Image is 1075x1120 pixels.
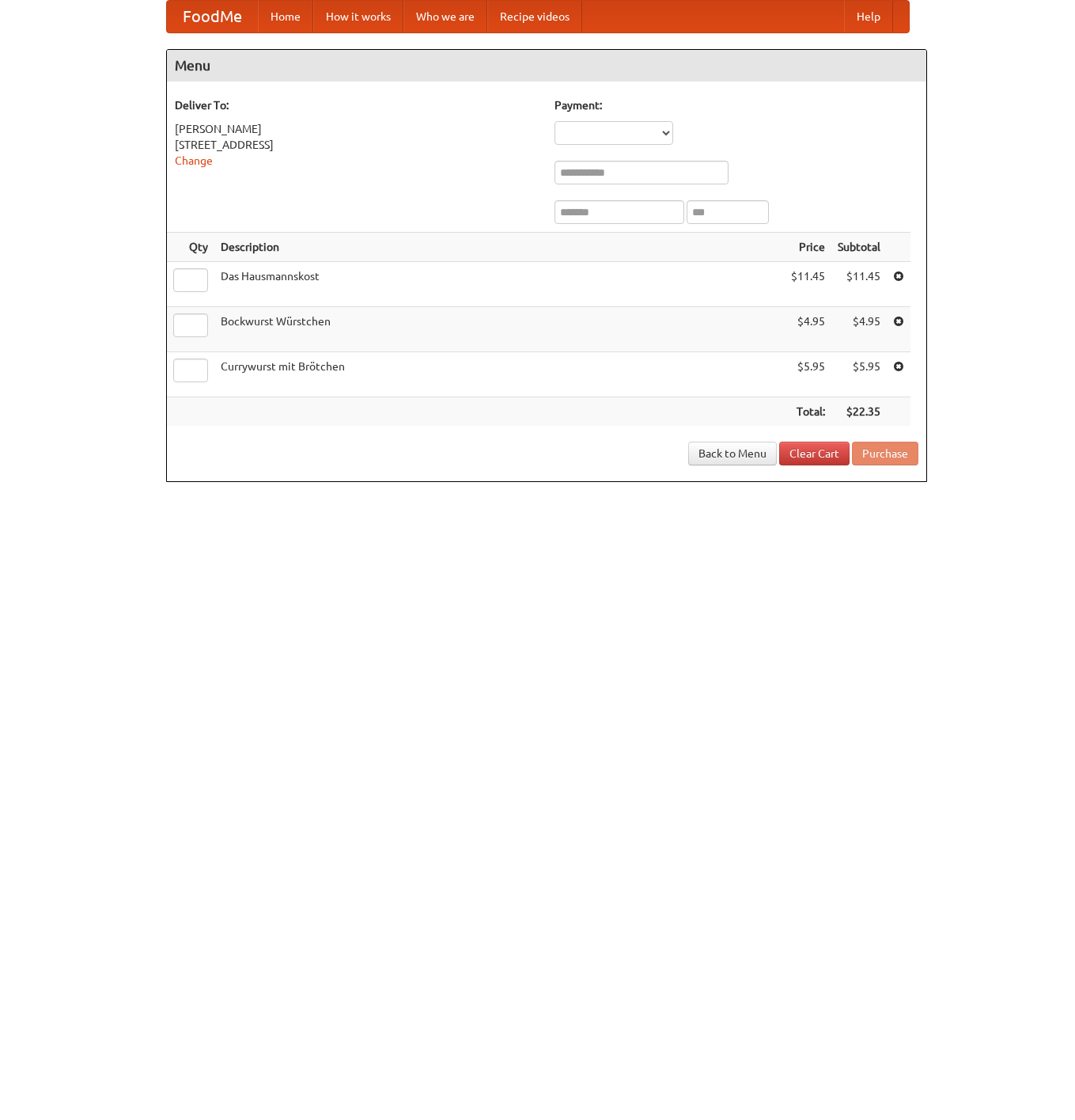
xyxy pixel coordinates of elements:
[785,307,831,352] td: $4.95
[403,1,487,32] a: Who we are
[175,97,539,113] h5: Deliver To:
[785,233,831,262] th: Price
[831,262,887,307] td: $11.45
[779,442,850,465] a: Clear Cart
[688,442,777,465] a: Back to Menu
[831,233,887,262] th: Subtotal
[258,1,313,32] a: Home
[785,397,831,427] th: Total:
[785,352,831,397] td: $5.95
[785,262,831,307] td: $11.45
[214,307,785,352] td: Bockwurst Würstchen
[844,1,893,32] a: Help
[555,97,918,113] h5: Payment:
[167,233,214,262] th: Qty
[831,307,887,352] td: $4.95
[167,50,926,82] h4: Menu
[175,121,539,137] div: [PERSON_NAME]
[831,397,887,427] th: $22.35
[487,1,582,32] a: Recipe videos
[214,262,785,307] td: Das Hausmannskost
[214,233,785,262] th: Description
[175,137,539,153] div: [STREET_ADDRESS]
[175,154,213,167] a: Change
[831,352,887,397] td: $5.95
[167,1,258,32] a: FoodMe
[214,352,785,397] td: Currywurst mit Brötchen
[852,442,918,465] button: Purchase
[313,1,403,32] a: How it works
